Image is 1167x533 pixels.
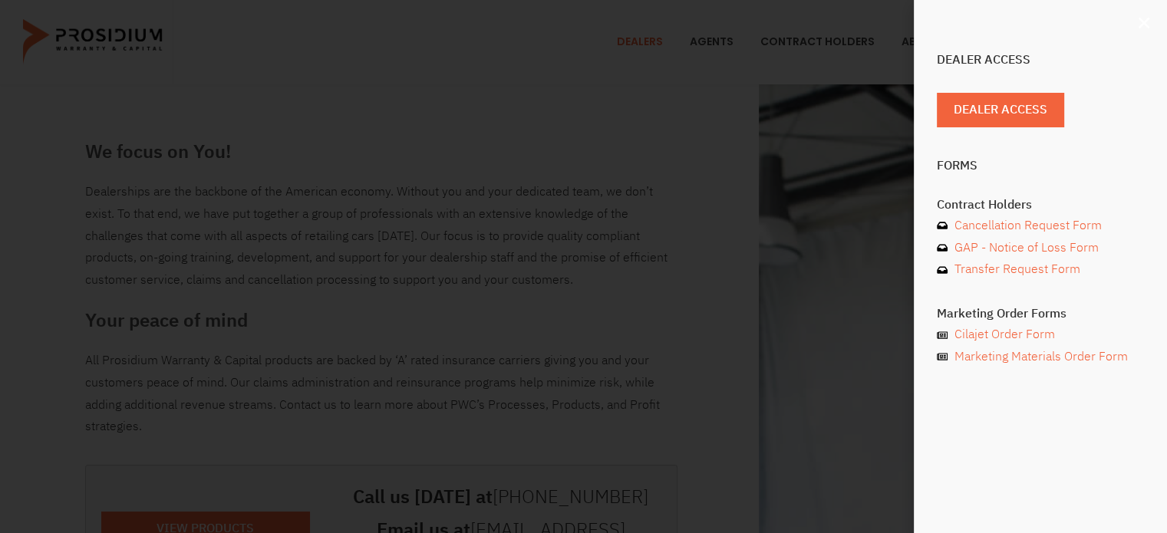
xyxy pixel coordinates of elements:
[954,99,1047,121] span: Dealer Access
[937,346,1144,368] a: Marketing Materials Order Form
[937,160,1144,172] h4: Forms
[937,237,1144,259] a: GAP - Notice of Loss Form
[937,324,1144,346] a: Cilajet Order Form
[937,54,1144,66] h4: Dealer Access
[937,199,1144,211] h4: Contract Holders
[951,324,1055,346] span: Cilajet Order Form
[937,93,1064,127] a: Dealer Access
[951,258,1080,281] span: Transfer Request Form
[1136,15,1152,31] a: Close
[937,215,1144,237] a: Cancellation Request Form
[951,346,1128,368] span: Marketing Materials Order Form
[937,308,1144,320] h4: Marketing Order Forms
[296,2,344,13] span: Last Name
[951,215,1102,237] span: Cancellation Request Form
[951,237,1099,259] span: GAP - Notice of Loss Form
[937,258,1144,281] a: Transfer Request Form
